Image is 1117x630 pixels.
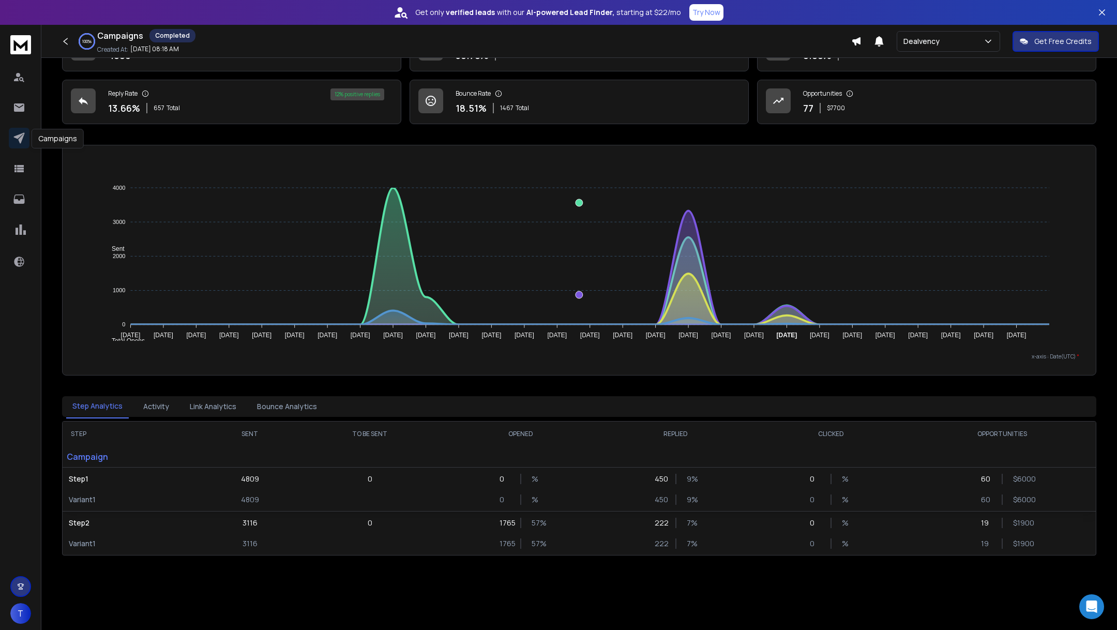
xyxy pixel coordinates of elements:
[113,185,125,191] tspan: 4000
[104,337,145,344] span: Total Opens
[981,494,991,505] p: 60
[297,422,443,446] th: TO BE SENT
[1079,594,1104,619] div: Open Intercom Messenger
[219,332,239,339] tspan: [DATE]
[63,446,203,467] p: Campaign
[241,474,259,484] p: 4809
[613,332,632,339] tspan: [DATE]
[1013,538,1023,549] p: $ 1900
[330,88,384,100] div: 12 % positive replies
[203,422,297,446] th: SENT
[443,422,598,446] th: OPENED
[184,395,243,418] button: Link Analytics
[810,332,829,339] tspan: [DATE]
[678,332,698,339] tspan: [DATE]
[186,332,206,339] tspan: [DATE]
[810,494,820,505] p: 0
[113,253,125,259] tspan: 2000
[827,104,845,112] p: $ 7700
[532,518,542,528] p: 57 %
[689,4,723,21] button: Try Now
[32,129,84,148] div: Campaigns
[777,332,797,339] tspan: [DATE]
[62,80,401,124] a: Reply Rate13.66%657Total12% positive replies
[69,494,197,505] p: Variant 1
[598,422,753,446] th: REPLIED
[456,101,487,115] p: 18.51 %
[149,29,195,42] div: Completed
[368,474,372,484] p: 0
[687,494,697,505] p: 9 %
[547,332,567,339] tspan: [DATE]
[243,538,258,549] p: 3116
[285,332,305,339] tspan: [DATE]
[108,89,138,98] p: Reply Rate
[646,332,666,339] tspan: [DATE]
[113,287,125,293] tspan: 1000
[69,474,197,484] p: Step 1
[252,332,271,339] tspan: [DATE]
[79,353,1079,361] p: x-axis : Date(UTC)
[803,101,813,115] p: 77
[981,518,991,528] p: 19
[810,538,820,549] p: 0
[687,518,697,528] p: 7 %
[410,80,749,124] a: Bounce Rate18.51%1467Total
[655,518,665,528] p: 222
[810,474,820,484] p: 0
[1013,494,1023,505] p: $ 6000
[908,332,928,339] tspan: [DATE]
[167,104,180,112] span: Total
[981,474,991,484] p: 60
[500,494,510,505] p: 0
[251,395,323,418] button: Bounce Analytics
[515,332,534,339] tspan: [DATE]
[655,494,665,505] p: 450
[351,332,370,339] tspan: [DATE]
[876,332,895,339] tspan: [DATE]
[842,332,862,339] tspan: [DATE]
[1013,31,1099,52] button: Get Free Credits
[415,7,681,18] p: Get only with our starting at $22/mo
[687,538,697,549] p: 7 %
[66,395,129,418] button: Step Analytics
[318,332,337,339] tspan: [DATE]
[69,538,197,549] p: Variant 1
[10,603,31,624] button: T
[120,332,140,339] tspan: [DATE]
[122,321,125,327] tspan: 0
[446,7,495,18] strong: verified leads
[757,80,1096,124] a: Opportunities77$7700
[580,332,600,339] tspan: [DATE]
[481,332,501,339] tspan: [DATE]
[655,538,665,549] p: 222
[1013,474,1023,484] p: $ 6000
[500,474,510,484] p: 0
[500,538,510,549] p: 1765
[941,332,961,339] tspan: [DATE]
[974,332,993,339] tspan: [DATE]
[97,46,128,54] p: Created At:
[1013,518,1023,528] p: $ 1900
[500,104,514,112] span: 1467
[154,104,164,112] span: 657
[903,36,944,47] p: Dealvency
[909,422,1096,446] th: OPPORTUNITIES
[104,245,125,252] span: Sent
[526,7,614,18] strong: AI-powered Lead Finder,
[368,518,372,528] p: 0
[687,474,697,484] p: 9 %
[500,518,510,528] p: 1765
[842,518,852,528] p: %
[655,474,665,484] p: 450
[744,332,764,339] tspan: [DATE]
[416,332,436,339] tspan: [DATE]
[383,332,403,339] tspan: [DATE]
[516,104,529,112] span: Total
[532,494,542,505] p: %
[532,474,542,484] p: %
[69,518,197,528] p: Step 2
[130,45,179,53] p: [DATE] 08:18 AM
[1034,36,1092,47] p: Get Free Credits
